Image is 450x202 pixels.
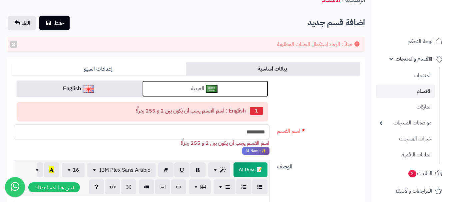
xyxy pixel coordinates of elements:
a: الملفات الرقمية [376,148,435,162]
a: الغاء [8,16,36,30]
img: English [83,85,94,93]
span: الغاء [22,19,30,27]
label: الوصف [274,160,363,171]
b: اضافة قسم جديد [307,17,365,29]
span: الطلبات [408,169,432,178]
div: اسم القسم يجب أن يكون بين 2 و 255 رمزاً! [14,139,269,147]
a: English [17,81,142,97]
a: الأقسام [376,85,435,98]
span: 2 [408,170,416,177]
span: لوحة التحكم [408,37,432,46]
button: 16 [62,163,85,177]
a: إعدادات السيو [12,62,186,76]
span: الأقسام والمنتجات [396,54,432,64]
a: خيارات المنتجات [376,132,435,146]
li: English : اسم القسم يجب أن يكون بين 2 و 255 رمزاً! [22,105,263,116]
button: × [10,41,17,48]
a: الطلبات2 [376,165,446,181]
a: مواصفات المنتجات [376,116,435,130]
span: انقر لاستخدام رفيقك الذكي [233,162,267,177]
img: العربية [206,85,218,93]
a: لوحة التحكم [376,33,446,49]
button: حفظ [39,16,70,30]
button: IBM Plex Sans Arabic [87,163,156,177]
div: خطأ : الرجاء استكمال الخانات المطلوبة [7,37,365,52]
a: المنتجات [376,69,435,83]
a: المراجعات والأسئلة [376,183,446,199]
a: بيانات أساسية [186,62,360,76]
span: IBM Plex Sans Arabic [99,166,150,174]
a: العربية [142,81,268,97]
span: انقر لاستخدام رفيقك الذكي [242,147,269,155]
a: الماركات [376,100,435,114]
span: المراجعات والأسئلة [395,186,432,196]
span: حفظ [54,19,64,27]
span: 16 [73,166,79,174]
label: اسم القسم [274,124,363,135]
